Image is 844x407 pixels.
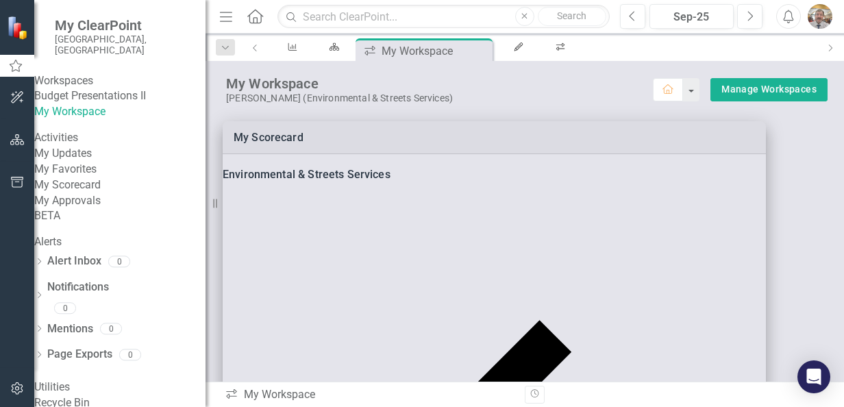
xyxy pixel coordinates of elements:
a: My Approvals [34,193,206,209]
div: 0 [100,323,122,335]
a: My Favorites [34,162,206,177]
div: My Workspace [225,387,514,403]
button: Sep-25 [649,4,734,29]
div: [PERSON_NAME] (Environmental & Streets Services) [226,92,653,104]
span: My ClearPoint [55,17,192,34]
div: Alerts [34,234,206,250]
span: Search [557,10,586,21]
button: Manage Workspaces [710,78,828,101]
a: Mentions [47,321,93,337]
a: Alert Inbox [47,254,101,269]
div: Environmental & Streets Services [223,165,766,184]
div: BETA [34,208,206,224]
div: 0 [54,302,76,314]
div: Open Intercom Messenger [797,360,830,393]
div: split button [710,78,828,101]
img: ClearPoint Strategy [7,16,31,40]
img: Steve Hardee [808,4,832,29]
div: My Workspace [226,75,653,92]
button: Search [538,7,606,26]
small: [GEOGRAPHIC_DATA], [GEOGRAPHIC_DATA] [55,34,192,56]
a: My Scorecard [34,177,206,193]
div: Activities [34,130,206,146]
a: Budget Presentations II [34,88,206,104]
a: My Scorecard [234,131,303,144]
a: My Updates [34,146,206,162]
div: Sep-25 [654,9,729,25]
div: Utilities [34,380,206,395]
div: Workspaces [34,73,206,89]
a: My Workspace [34,104,206,120]
div: 0 [108,256,130,267]
a: Page Exports [47,347,112,362]
a: Manage Workspaces [721,81,817,98]
input: Search ClearPoint... [277,5,610,29]
a: Notifications [47,280,206,295]
div: My Workspace [382,42,489,60]
div: 0 [119,349,141,361]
